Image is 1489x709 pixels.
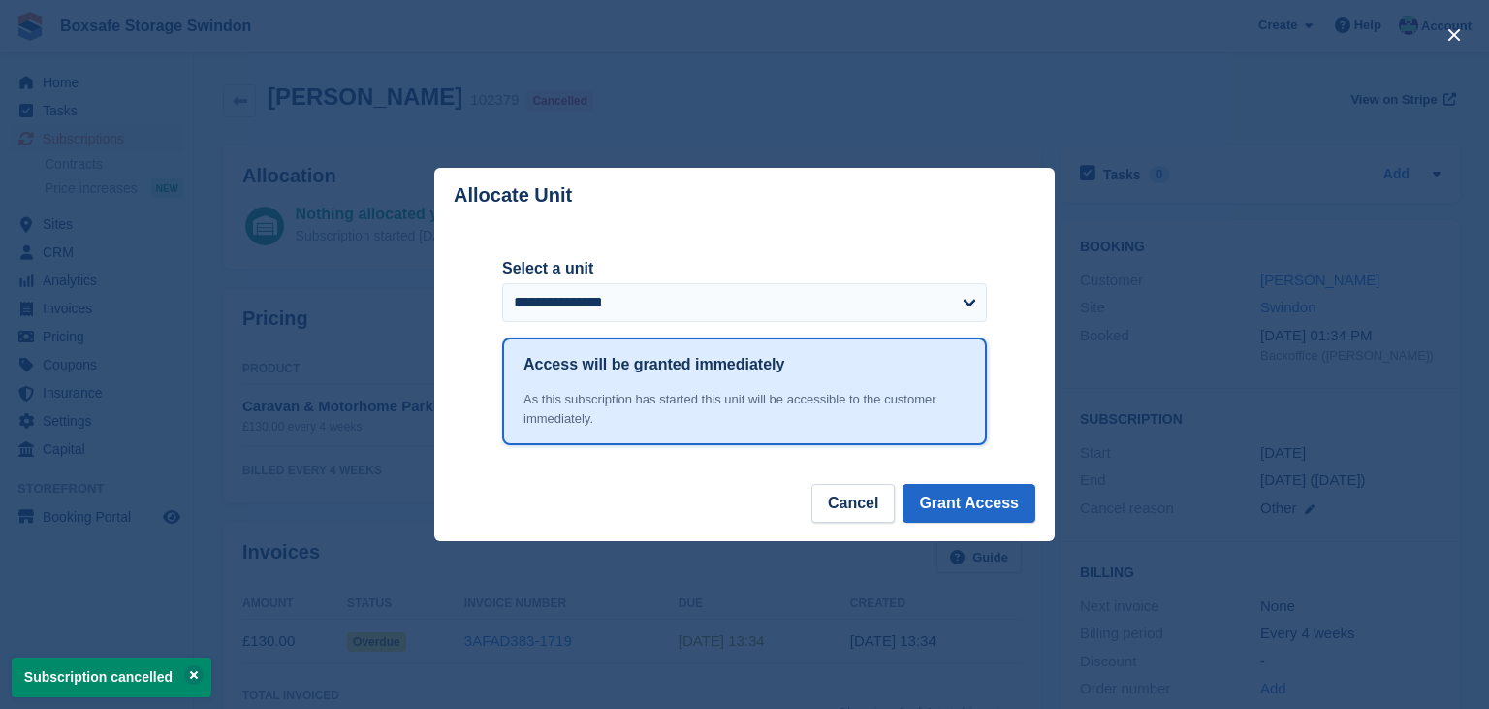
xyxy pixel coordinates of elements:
[502,257,987,280] label: Select a unit
[523,390,966,428] div: As this subscription has started this unit will be accessible to the customer immediately.
[1439,19,1470,50] button: close
[523,353,784,376] h1: Access will be granted immediately
[903,484,1035,523] button: Grant Access
[12,658,211,697] p: Subscription cancelled
[811,484,895,523] button: Cancel
[454,184,572,207] p: Allocate Unit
